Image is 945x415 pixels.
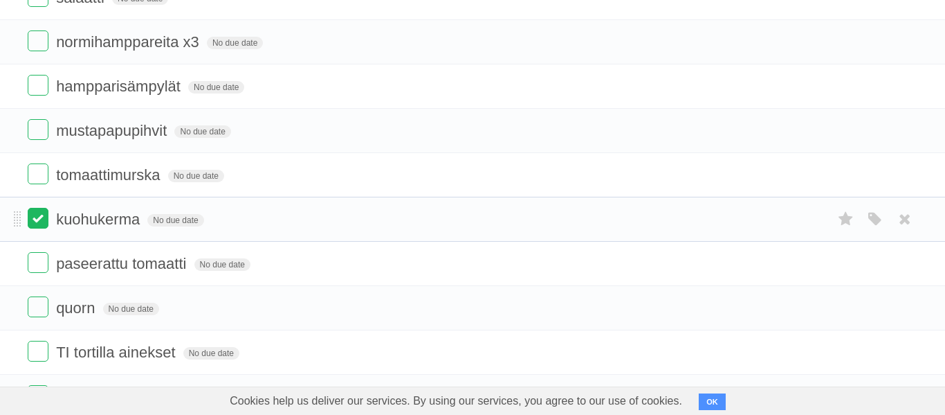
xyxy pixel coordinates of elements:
span: No due date [207,37,263,49]
span: No due date [194,258,250,271]
span: normihamppareita x3 [56,33,203,51]
span: No due date [147,214,203,227]
label: Done [28,252,48,273]
label: Done [28,75,48,96]
label: Done [28,385,48,406]
label: Done [28,30,48,51]
span: paseerattu tomaatti [56,255,190,272]
label: Done [28,119,48,140]
span: TI tortilla ainekset [56,344,178,361]
span: Cookies help us deliver our services. By using our services, you agree to our use of cookies. [216,387,696,415]
span: No due date [168,170,224,182]
label: Done [28,341,48,362]
span: No due date [188,81,244,94]
span: kuohukerma [56,211,143,228]
span: mustapapupihvit [56,122,170,139]
label: Done [28,164,48,184]
label: Done [28,297,48,317]
button: OK [699,394,726,410]
span: quorn [56,299,98,317]
label: Done [28,208,48,229]
span: No due date [103,303,159,315]
span: No due date [174,125,230,138]
label: Star task [833,208,859,231]
span: tomaattimurska [56,166,163,184]
span: No due date [183,347,239,360]
span: hampparisämpylät [56,78,184,95]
